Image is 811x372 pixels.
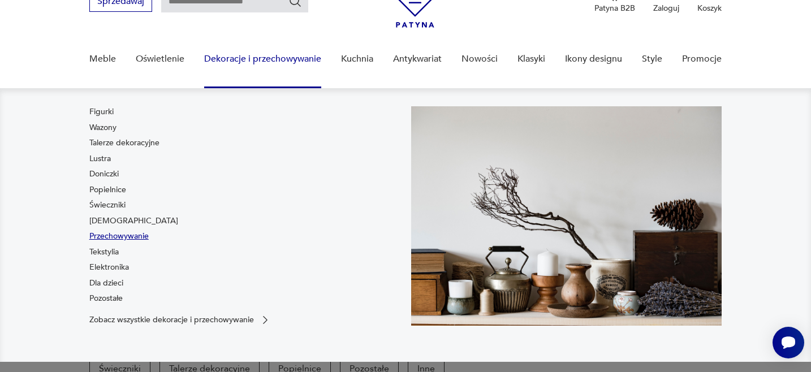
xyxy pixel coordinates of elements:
[653,3,679,14] p: Zaloguj
[136,37,184,81] a: Oświetlenie
[89,200,126,211] a: Świeczniki
[89,137,159,149] a: Talerze dekoracyjne
[89,122,117,133] a: Wazony
[594,3,635,14] p: Patyna B2B
[89,215,178,227] a: [DEMOGRAPHIC_DATA]
[565,37,622,81] a: Ikony designu
[89,37,116,81] a: Meble
[411,106,722,326] img: cfa44e985ea346226f89ee8969f25989.jpg
[89,293,123,304] a: Pozostałe
[89,246,119,258] a: Tekstylia
[204,37,321,81] a: Dekoracje i przechowywanie
[461,37,498,81] a: Nowości
[89,314,271,326] a: Zobacz wszystkie dekoracje i przechowywanie
[89,278,123,289] a: Dla dzieci
[89,153,111,165] a: Lustra
[517,37,545,81] a: Klasyki
[89,106,114,118] a: Figurki
[697,3,722,14] p: Koszyk
[89,231,149,242] a: Przechowywanie
[89,316,254,323] p: Zobacz wszystkie dekoracje i przechowywanie
[642,37,662,81] a: Style
[773,327,804,358] iframe: Smartsupp widget button
[89,262,129,273] a: Elektronika
[393,37,442,81] a: Antykwariat
[682,37,722,81] a: Promocje
[89,168,119,180] a: Doniczki
[341,37,373,81] a: Kuchnia
[89,184,126,196] a: Popielnice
